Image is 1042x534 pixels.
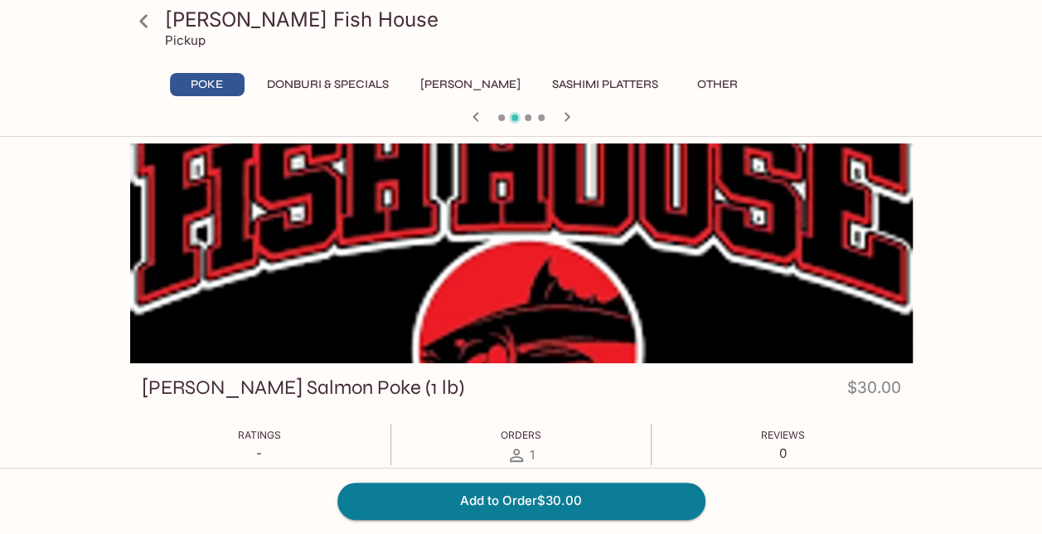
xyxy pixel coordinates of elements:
[170,73,245,96] button: Poke
[501,429,541,441] span: Orders
[258,73,398,96] button: Donburi & Specials
[681,73,755,96] button: Other
[165,7,906,32] h3: [PERSON_NAME] Fish House
[337,483,705,519] button: Add to Order$30.00
[411,73,530,96] button: [PERSON_NAME]
[238,445,281,461] p: -
[847,375,901,407] h4: $30.00
[543,73,667,96] button: Sashimi Platters
[130,143,913,363] div: Ora King Salmon Poke (1 lb)
[761,429,805,441] span: Reviews
[165,32,206,48] p: Pickup
[142,375,464,400] h3: [PERSON_NAME] Salmon Poke (1 lb)
[530,447,535,463] span: 1
[761,445,805,461] p: 0
[238,429,281,441] span: Ratings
